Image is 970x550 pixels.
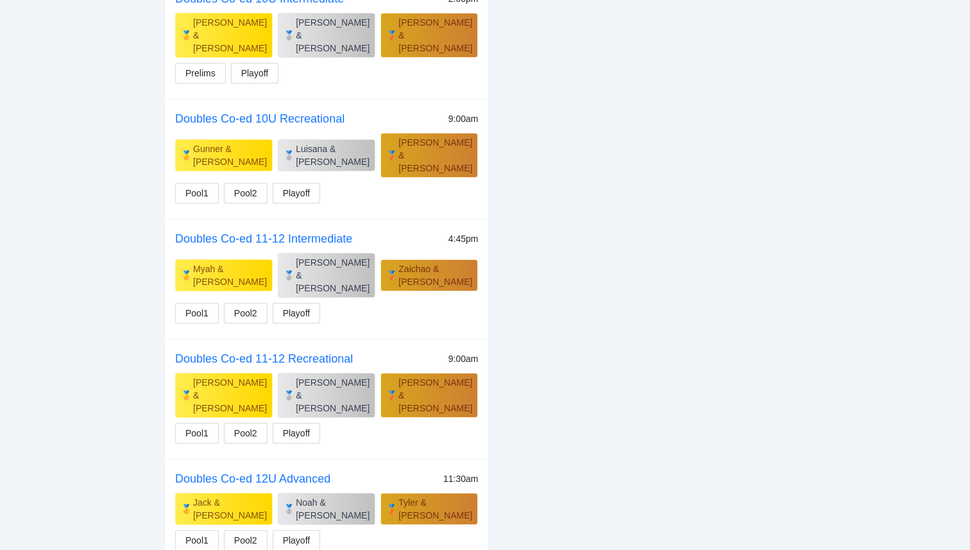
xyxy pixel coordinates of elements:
[448,352,479,366] div: 9:00am
[185,426,208,440] span: Pool1
[386,503,397,515] div: 🥉
[386,389,397,402] div: 🥉
[284,389,294,402] div: 🥈
[273,423,321,443] button: Playoff
[193,496,267,522] div: Jack & [PERSON_NAME]
[193,16,267,55] div: [PERSON_NAME] & [PERSON_NAME]
[231,63,279,83] button: Playoff
[448,232,479,246] div: 4:45pm
[398,376,472,415] div: [PERSON_NAME] & [PERSON_NAME]
[181,269,192,282] div: 🥇
[234,426,257,440] span: Pool2
[175,112,345,125] a: Doubles Co-ed 10U Recreational
[284,29,294,42] div: 🥈
[284,503,294,515] div: 🥈
[283,426,311,440] span: Playoff
[386,269,397,282] div: 🥉
[283,306,311,320] span: Playoff
[175,472,330,485] a: Doubles Co-ed 12U Advanced
[296,142,370,168] div: Luisana & [PERSON_NAME]
[234,186,257,200] span: Pool2
[224,423,268,443] button: Pool2
[398,136,472,175] div: [PERSON_NAME] & [PERSON_NAME]
[181,389,192,402] div: 🥇
[443,472,478,486] div: 11:30am
[185,306,208,320] span: Pool1
[175,303,219,323] button: Pool1
[175,63,226,83] button: Prelims
[181,149,192,162] div: 🥇
[193,142,267,168] div: Gunner & [PERSON_NAME]
[283,186,311,200] span: Playoff
[284,149,294,162] div: 🥈
[185,533,208,547] span: Pool1
[193,376,267,415] div: [PERSON_NAME] & [PERSON_NAME]
[386,149,397,162] div: 🥉
[296,16,370,55] div: [PERSON_NAME] & [PERSON_NAME]
[181,29,192,42] div: 🥇
[234,533,257,547] span: Pool2
[175,423,219,443] button: Pool1
[386,29,397,42] div: 🥉
[273,183,321,203] button: Playoff
[224,303,268,323] button: Pool2
[273,303,321,323] button: Playoff
[284,269,294,282] div: 🥈
[296,376,370,415] div: [PERSON_NAME] & [PERSON_NAME]
[185,66,216,80] span: Prelims
[175,232,352,245] a: Doubles Co-ed 11-12 Intermediate
[241,66,269,80] span: Playoff
[296,256,370,295] div: [PERSON_NAME] & [PERSON_NAME]
[224,183,268,203] button: Pool2
[398,16,472,55] div: [PERSON_NAME] & [PERSON_NAME]
[398,496,472,522] div: Tyler & [PERSON_NAME]
[185,186,208,200] span: Pool1
[234,306,257,320] span: Pool2
[181,503,192,515] div: 🥇
[296,496,370,522] div: Noah & [PERSON_NAME]
[283,533,311,547] span: Playoff
[398,262,472,288] div: Zaichao & [PERSON_NAME]
[175,352,353,365] a: Doubles Co-ed 11-12 Recreational
[175,183,219,203] button: Pool1
[193,262,267,288] div: Myah & [PERSON_NAME]
[448,112,479,126] div: 9:00am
